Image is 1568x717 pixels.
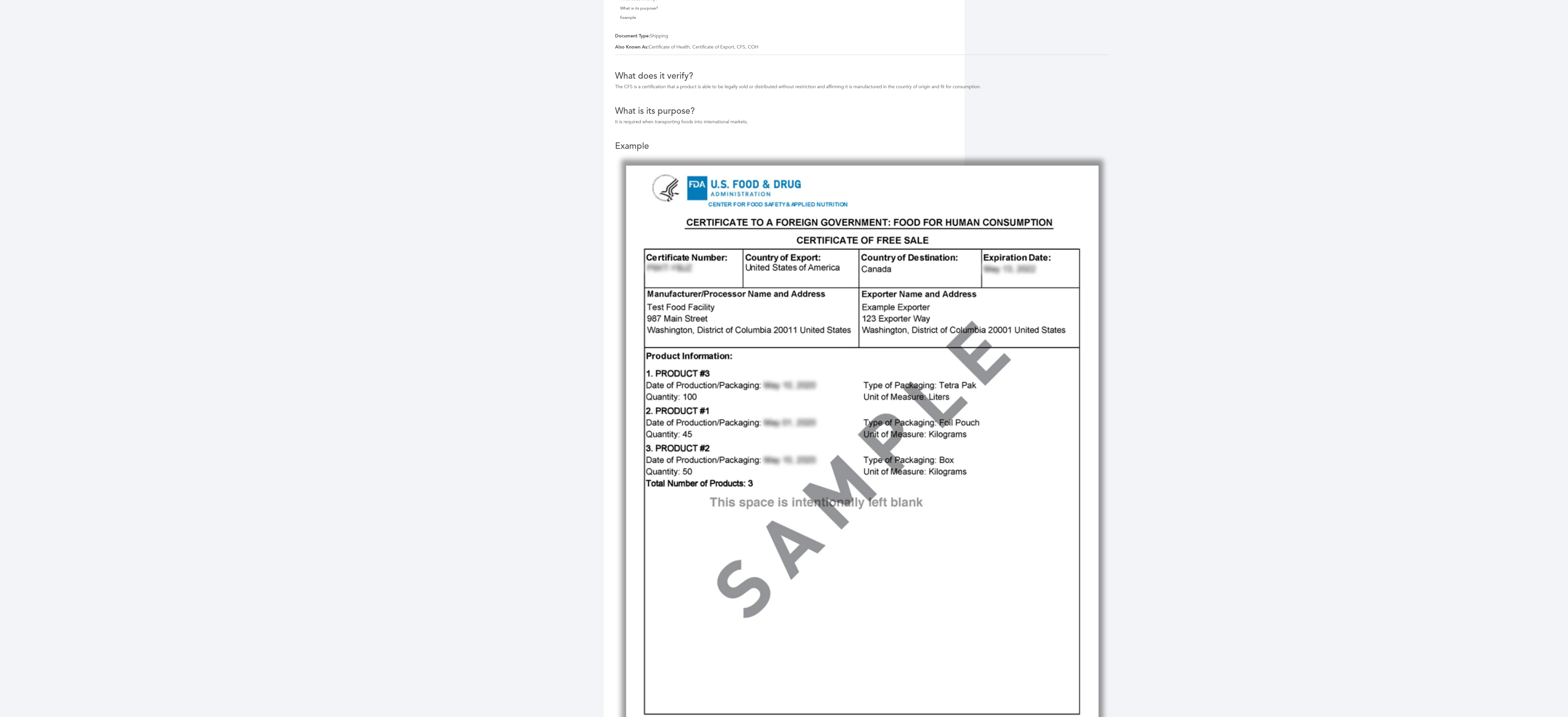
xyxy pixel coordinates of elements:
p: Certificate of Health, Certificate of Export, CFS, COH [615,44,1109,51]
h2: What is its purpose? [615,105,1109,116]
h2: Example [615,141,1109,151]
a: Example [620,14,636,21]
h2: What does it verify? [615,70,1109,81]
strong: Also Known As: [615,44,649,50]
a: What is its purpose? [620,5,658,12]
p: The CFS is a certification that a product is able to be legally sold or distributed without restr... [615,83,1109,90]
strong: Document Type: [615,33,650,39]
p: It is required when transporting foods into international markets. [615,118,1109,125]
p: Shipping [615,32,1109,39]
